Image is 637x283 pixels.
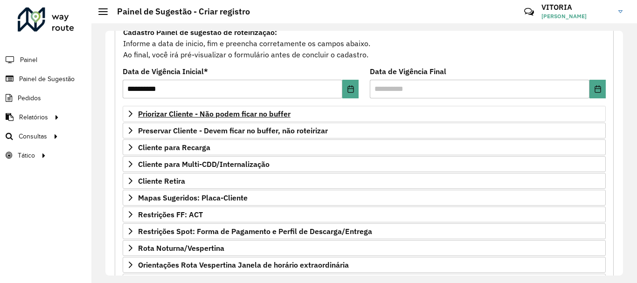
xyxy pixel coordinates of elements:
div: Informe a data de inicio, fim e preencha corretamente os campos abaixo. Ao final, você irá pré-vi... [123,26,606,61]
a: Cliente para Multi-CDD/Internalização [123,156,606,172]
h2: Painel de Sugestão - Criar registro [108,7,250,17]
button: Choose Date [342,80,359,98]
span: Orientações Rota Vespertina Janela de horário extraordinária [138,261,349,269]
span: Painel de Sugestão [19,74,75,84]
span: Rota Noturna/Vespertina [138,244,224,252]
span: Preservar Cliente - Devem ficar no buffer, não roteirizar [138,127,328,134]
span: Mapas Sugeridos: Placa-Cliente [138,194,248,201]
span: Cliente para Multi-CDD/Internalização [138,160,270,168]
button: Choose Date [589,80,606,98]
a: Preservar Cliente - Devem ficar no buffer, não roteirizar [123,123,606,138]
label: Data de Vigência Final [370,66,446,77]
strong: Cadastro Painel de sugestão de roteirização: [123,28,277,37]
a: Rota Noturna/Vespertina [123,240,606,256]
span: Pedidos [18,93,41,103]
a: Cliente Retira [123,173,606,189]
a: Priorizar Cliente - Não podem ficar no buffer [123,106,606,122]
span: Painel [20,55,37,65]
label: Data de Vigência Inicial [123,66,208,77]
span: Restrições Spot: Forma de Pagamento e Perfil de Descarga/Entrega [138,228,372,235]
a: Mapas Sugeridos: Placa-Cliente [123,190,606,206]
h3: VITORIA [541,3,611,12]
span: Relatórios [19,112,48,122]
span: Consultas [19,131,47,141]
span: Restrições FF: ACT [138,211,203,218]
span: [PERSON_NAME] [541,12,611,21]
a: Cliente para Recarga [123,139,606,155]
a: Restrições Spot: Forma de Pagamento e Perfil de Descarga/Entrega [123,223,606,239]
span: Tático [18,151,35,160]
span: Cliente para Recarga [138,144,210,151]
span: Cliente Retira [138,177,185,185]
span: Priorizar Cliente - Não podem ficar no buffer [138,110,291,117]
a: Contato Rápido [519,2,539,22]
a: Restrições FF: ACT [123,207,606,222]
a: Orientações Rota Vespertina Janela de horário extraordinária [123,257,606,273]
